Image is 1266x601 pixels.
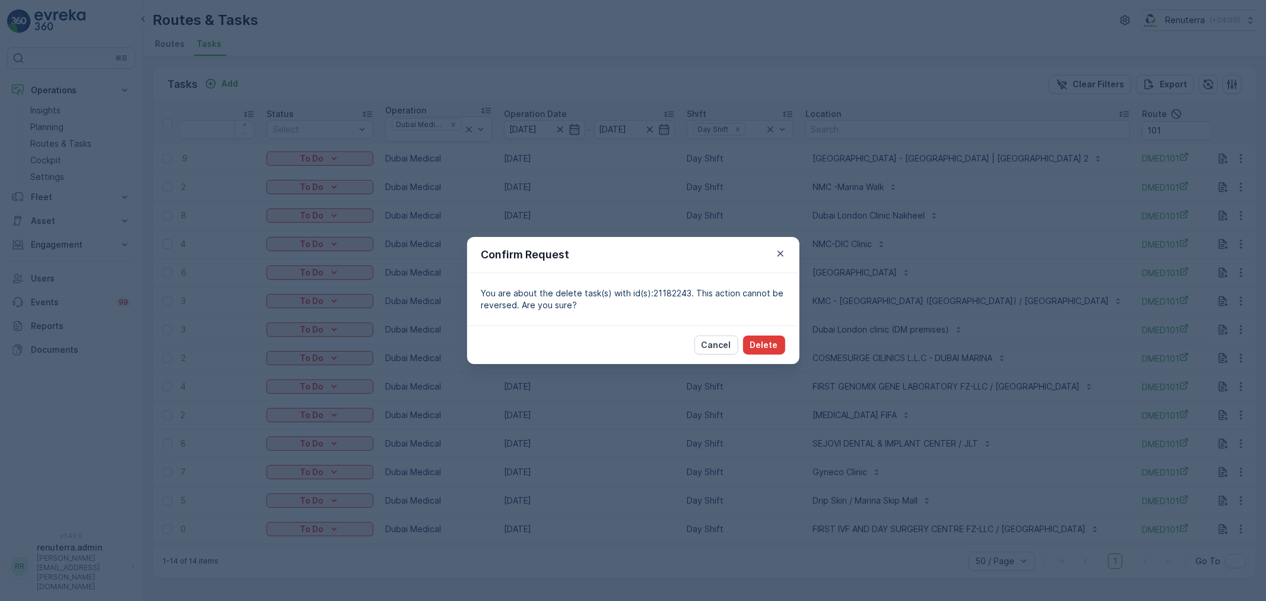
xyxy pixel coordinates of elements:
[481,287,785,311] p: You are about the delete task(s) with id(s):21182243. This action cannot be reversed. Are you sure?
[481,246,570,263] p: Confirm Request
[694,336,738,355] button: Cancel
[750,339,778,351] p: Delete
[743,336,785,355] button: Delete
[702,339,731,351] p: Cancel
